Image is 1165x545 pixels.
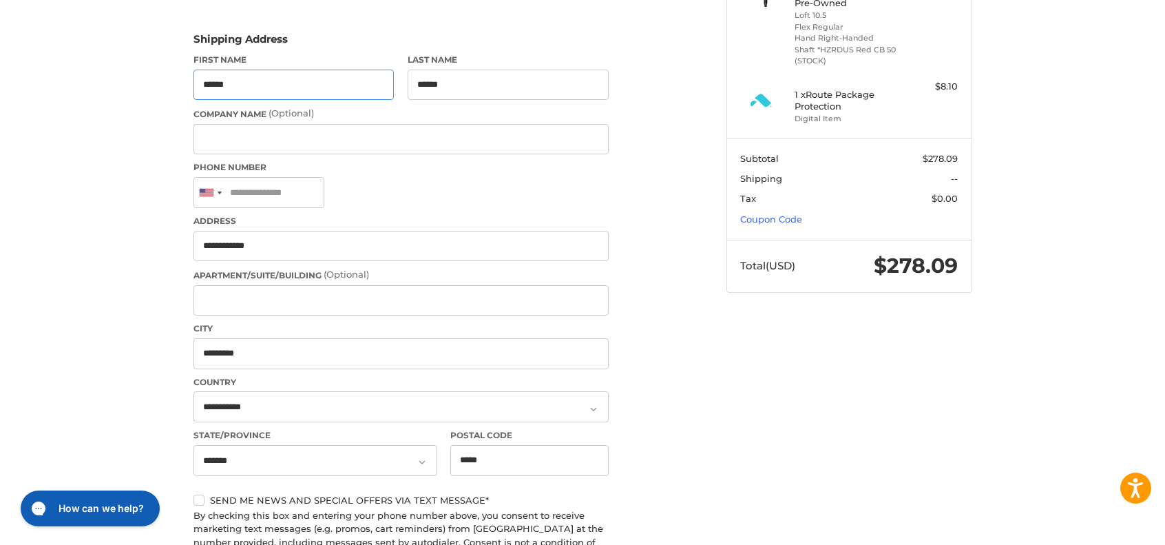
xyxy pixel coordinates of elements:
[795,89,900,112] h4: 1 x Route Package Protection
[193,376,609,389] label: Country
[324,269,369,280] small: (Optional)
[740,259,795,272] span: Total (USD)
[193,215,609,227] label: Address
[795,44,900,67] li: Shaft *HZRDUS Red CB 50 (STOCK)
[795,21,900,33] li: Flex Regular
[740,173,782,184] span: Shipping
[193,495,609,506] label: Send me news and special offers via text message*
[193,161,609,174] label: Phone Number
[903,80,958,94] div: $8.10
[14,486,164,531] iframe: Gorgias live chat messenger
[193,107,609,121] label: Company Name
[740,193,756,204] span: Tax
[795,32,900,44] li: Hand Right-Handed
[795,113,900,125] li: Digital Item
[450,429,609,442] label: Postal Code
[923,153,958,164] span: $278.09
[193,322,609,335] label: City
[740,153,779,164] span: Subtotal
[193,32,288,54] legend: Shipping Address
[194,178,226,207] div: United States: +1
[795,10,900,21] li: Loft 10.5
[874,253,958,278] span: $278.09
[193,429,437,442] label: State/Province
[193,268,609,282] label: Apartment/Suite/Building
[740,214,802,225] a: Coupon Code
[932,193,958,204] span: $0.00
[951,173,958,184] span: --
[193,54,395,66] label: First Name
[269,107,314,119] small: (Optional)
[408,54,609,66] label: Last Name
